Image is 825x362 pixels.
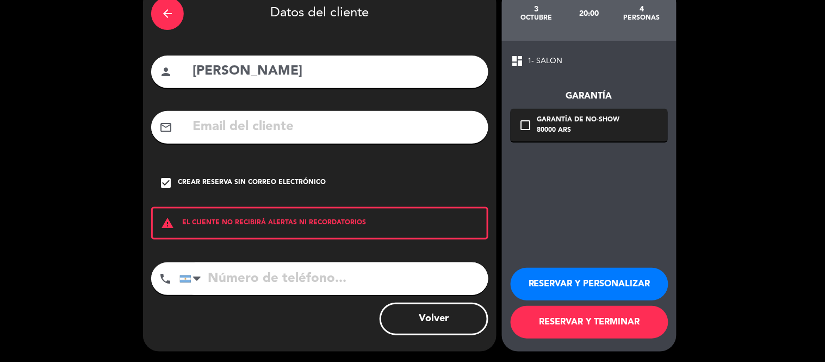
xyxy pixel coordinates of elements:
span: dashboard [511,54,524,68]
input: Número de teléfono... [179,262,488,295]
div: 80000 ARS [537,125,620,136]
i: person [159,65,172,78]
div: personas [616,14,668,22]
i: phone [159,272,172,285]
button: Volver [380,303,488,335]
button: RESERVAR Y TERMINAR [511,306,668,339]
div: 4 [616,5,668,14]
div: 3 [510,5,563,14]
input: Email del cliente [191,116,480,138]
div: Argentina: +54 [180,263,205,294]
button: RESERVAR Y PERSONALIZAR [511,268,668,300]
i: check_box [159,176,172,189]
div: Crear reserva sin correo electrónico [178,177,326,188]
div: EL CLIENTE NO RECIBIRÁ ALERTAS NI RECORDATORIOS [151,207,488,240]
i: check_box_outline_blank [519,119,532,132]
div: octubre [510,14,563,22]
input: Nombre del cliente [191,60,480,83]
i: arrow_back [161,7,174,20]
i: mail_outline [159,121,172,134]
i: warning [153,217,182,230]
div: Garantía de no-show [537,115,620,126]
div: Garantía [511,89,668,103]
span: 1- SALON [528,55,563,68]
